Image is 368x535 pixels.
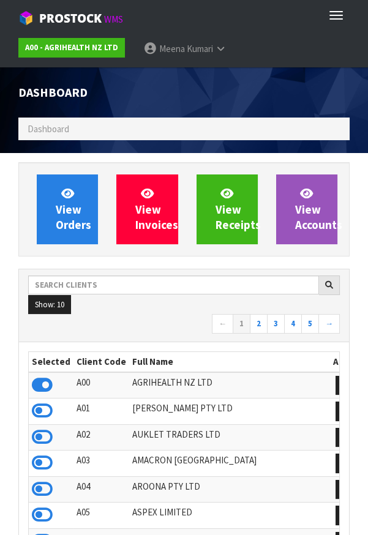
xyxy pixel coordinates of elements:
button: Show: 10 [28,295,71,315]
th: Client Code [73,352,129,372]
a: ViewAccounts [276,174,337,244]
th: Selected [29,352,73,372]
td: A04 [73,476,129,503]
td: A03 [73,451,129,477]
td: A01 [73,398,129,425]
a: ViewOrders [37,174,98,244]
td: [PERSON_NAME] PTY LTD [129,398,330,425]
a: ViewReceipts [197,174,258,244]
a: 4 [284,314,302,334]
span: View Receipts [216,186,261,232]
strong: A00 - AGRIHEALTH NZ LTD [25,42,118,53]
span: Kumari [187,43,213,54]
th: Full Name [129,352,330,372]
small: WMS [104,13,123,25]
input: Search clients [28,275,319,294]
a: 3 [267,314,285,334]
td: A05 [73,503,129,529]
a: 5 [301,314,319,334]
td: AUKLET TRADERS LTD [129,424,330,451]
td: A02 [73,424,129,451]
a: → [318,314,340,334]
span: View Orders [56,186,91,232]
span: Dashboard [18,84,88,100]
img: cube-alt.png [18,10,34,26]
nav: Page navigation [28,314,340,335]
td: A00 [73,372,129,398]
span: View Accounts [295,186,342,232]
span: Dashboard [28,123,69,135]
a: ← [212,314,233,334]
td: AGRIHEALTH NZ LTD [129,372,330,398]
th: Action [330,352,364,372]
span: View Invoices [135,186,178,232]
a: 1 [233,314,250,334]
a: A00 - AGRIHEALTH NZ LTD [18,38,125,58]
td: ASPEX LIMITED [129,503,330,529]
a: ViewInvoices [116,174,178,244]
span: ProStock [39,10,102,26]
a: 2 [250,314,268,334]
span: Meena [159,43,185,54]
td: AROONA PTY LTD [129,476,330,503]
td: AMACRON [GEOGRAPHIC_DATA] [129,451,330,477]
